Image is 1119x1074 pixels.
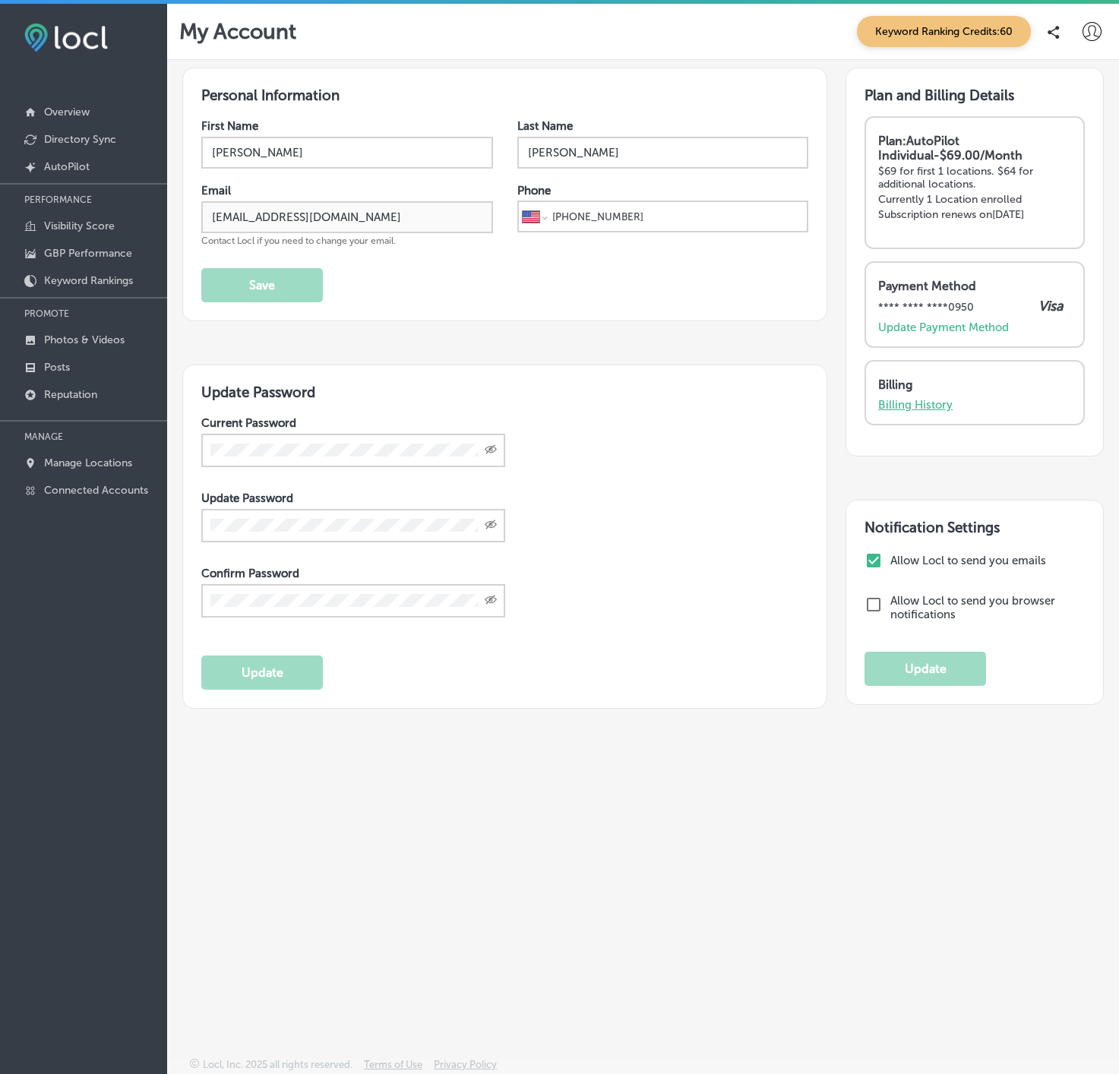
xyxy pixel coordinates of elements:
[201,119,258,133] label: First Name
[878,134,1023,163] strong: Plan: AutoPilot Individual - $69.00/Month
[865,652,986,686] button: Update
[517,184,551,197] label: Phone
[517,137,809,169] input: Enter Last Name
[857,16,1031,47] span: Keyword Ranking Credits: 60
[878,193,1071,206] p: Currently 1 Location enrolled
[44,388,97,401] p: Reputation
[44,456,132,469] p: Manage Locations
[201,87,808,104] h3: Personal Information
[878,321,1009,334] a: Update Payment Method
[201,201,493,233] input: Enter Email
[201,567,299,580] label: Confirm Password
[44,133,116,146] p: Directory Sync
[44,160,90,173] p: AutoPilot
[551,202,803,231] input: Phone number
[878,165,1071,191] p: $69 for first 1 locations. $64 for additional locations.
[44,274,133,287] p: Keyword Rankings
[878,398,953,412] a: Billing History
[44,484,148,497] p: Connected Accounts
[485,594,497,608] span: Toggle password visibility
[201,235,396,246] span: Contact Locl if you need to change your email.
[44,220,115,232] p: Visibility Score
[890,594,1081,621] label: Allow Locl to send you browser notifications
[865,87,1085,104] h3: Plan and Billing Details
[1038,298,1064,314] p: Visa
[201,491,293,505] label: Update Password
[878,377,1064,392] p: Billing
[517,119,573,133] label: Last Name
[179,19,296,44] p: My Account
[201,655,323,690] button: Update
[201,184,231,197] label: Email
[24,24,108,52] img: fda3e92497d09a02dc62c9cd864e3231.png
[44,247,132,260] p: GBP Performance
[44,361,70,374] p: Posts
[201,268,323,302] button: Save
[203,1059,352,1070] p: Locl, Inc. 2025 all rights reserved.
[44,106,90,118] p: Overview
[201,384,808,401] h3: Update Password
[201,416,296,430] label: Current Password
[890,554,1081,567] label: Allow Locl to send you emails
[878,279,1064,293] p: Payment Method
[878,208,1071,221] p: Subscription renews on [DATE]
[485,444,497,457] span: Toggle password visibility
[44,333,125,346] p: Photos & Videos
[485,519,497,532] span: Toggle password visibility
[865,519,1085,536] h3: Notification Settings
[201,137,493,169] input: Enter First Name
